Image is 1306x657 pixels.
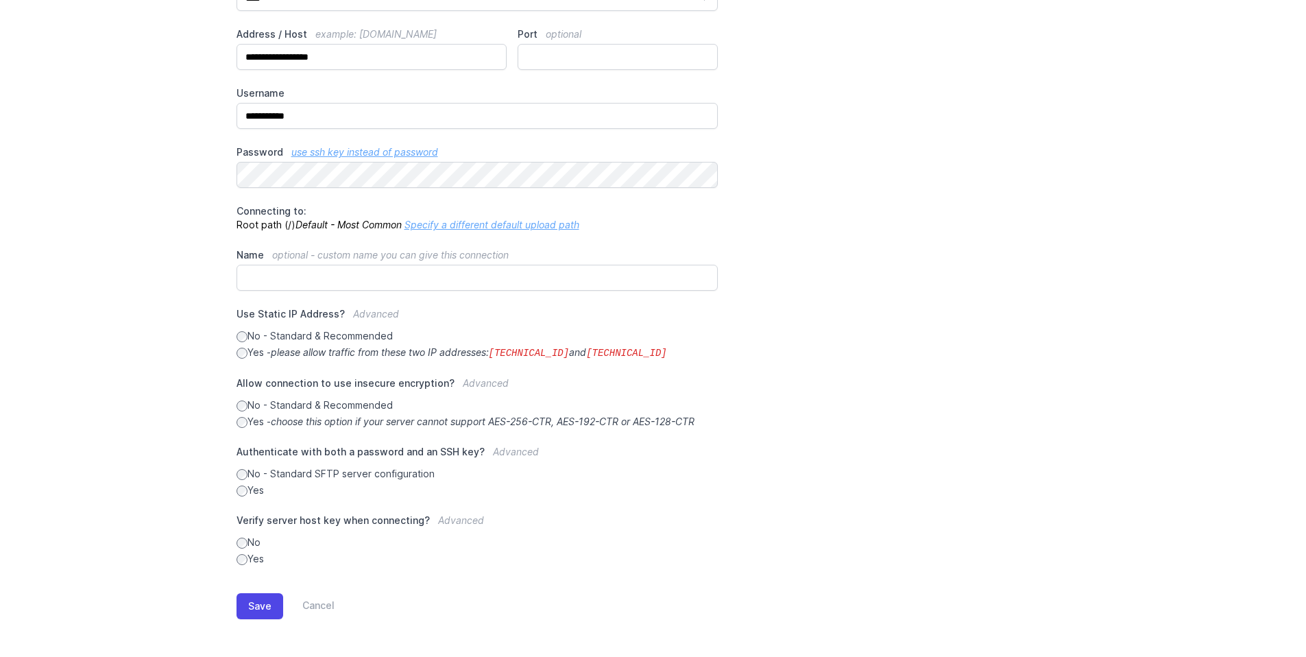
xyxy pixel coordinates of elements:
a: Cancel [283,593,335,619]
i: please allow traffic from these two IP addresses: and [271,346,667,358]
label: Verify server host key when connecting? [237,514,718,536]
i: Default - Most Common [295,219,402,230]
i: choose this option if your server cannot support AES-256-CTR, AES-192-CTR or AES-128-CTR [271,416,694,427]
label: Allow connection to use insecure encryption? [237,377,718,398]
p: Root path (/) [237,204,718,232]
label: No - Standard SFTP server configuration [237,467,718,481]
label: Port [518,27,718,41]
input: No [237,538,247,549]
span: optional - custom name you can give this connection [272,249,509,261]
label: Yes - [237,346,718,360]
label: Yes [237,483,718,497]
label: No [237,536,718,549]
input: Yes -choose this option if your server cannot support AES-256-CTR, AES-192-CTR or AES-128-CTR [237,417,247,428]
label: Username [237,86,718,100]
span: example: [DOMAIN_NAME] [315,28,437,40]
label: No - Standard & Recommended [237,329,718,343]
label: Name [237,248,718,262]
span: Advanced [438,514,484,526]
label: Address / Host [237,27,507,41]
code: [TECHNICAL_ID] [586,348,667,359]
span: Advanced [463,377,509,389]
button: Save [237,593,283,619]
input: No - Standard & Recommended [237,401,247,411]
iframe: Drift Widget Chat Controller [1237,588,1290,641]
a: use ssh key instead of password [291,146,438,158]
input: Yes [237,554,247,565]
input: Yes -please allow traffic from these two IP addresses:[TECHNICAL_ID]and[TECHNICAL_ID] [237,348,247,359]
label: Password [237,145,718,159]
label: Authenticate with both a password and an SSH key? [237,445,718,467]
label: Yes - [237,415,718,429]
input: Yes [237,486,247,497]
span: Advanced [493,446,539,457]
input: No - Standard SFTP server configuration [237,469,247,480]
code: [TECHNICAL_ID] [489,348,570,359]
label: Use Static IP Address? [237,307,718,329]
input: No - Standard & Recommended [237,331,247,342]
label: Yes [237,552,718,566]
span: Connecting to: [237,205,306,217]
span: optional [546,28,581,40]
a: Specify a different default upload path [404,219,579,230]
span: Advanced [353,308,399,320]
label: No - Standard & Recommended [237,398,718,412]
